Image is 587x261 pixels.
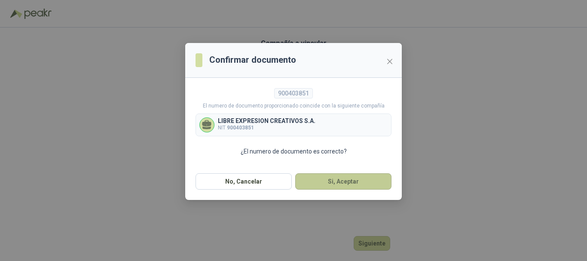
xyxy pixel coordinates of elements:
[295,173,391,190] button: Si, Aceptar
[209,53,296,67] h3: Confirmar documento
[227,125,254,131] b: 900403851
[196,102,391,110] p: El numero de documento proporcionado coincide con la siguiente compañía
[274,88,313,98] div: 900403851
[383,55,397,68] button: Close
[218,124,315,132] p: NIT
[386,58,393,65] span: close
[196,147,391,156] p: ¿El numero de documento es correcto?
[196,173,292,190] button: No, Cancelar
[218,118,315,124] p: LIBRE EXPRESION CREATIVOS S.A.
